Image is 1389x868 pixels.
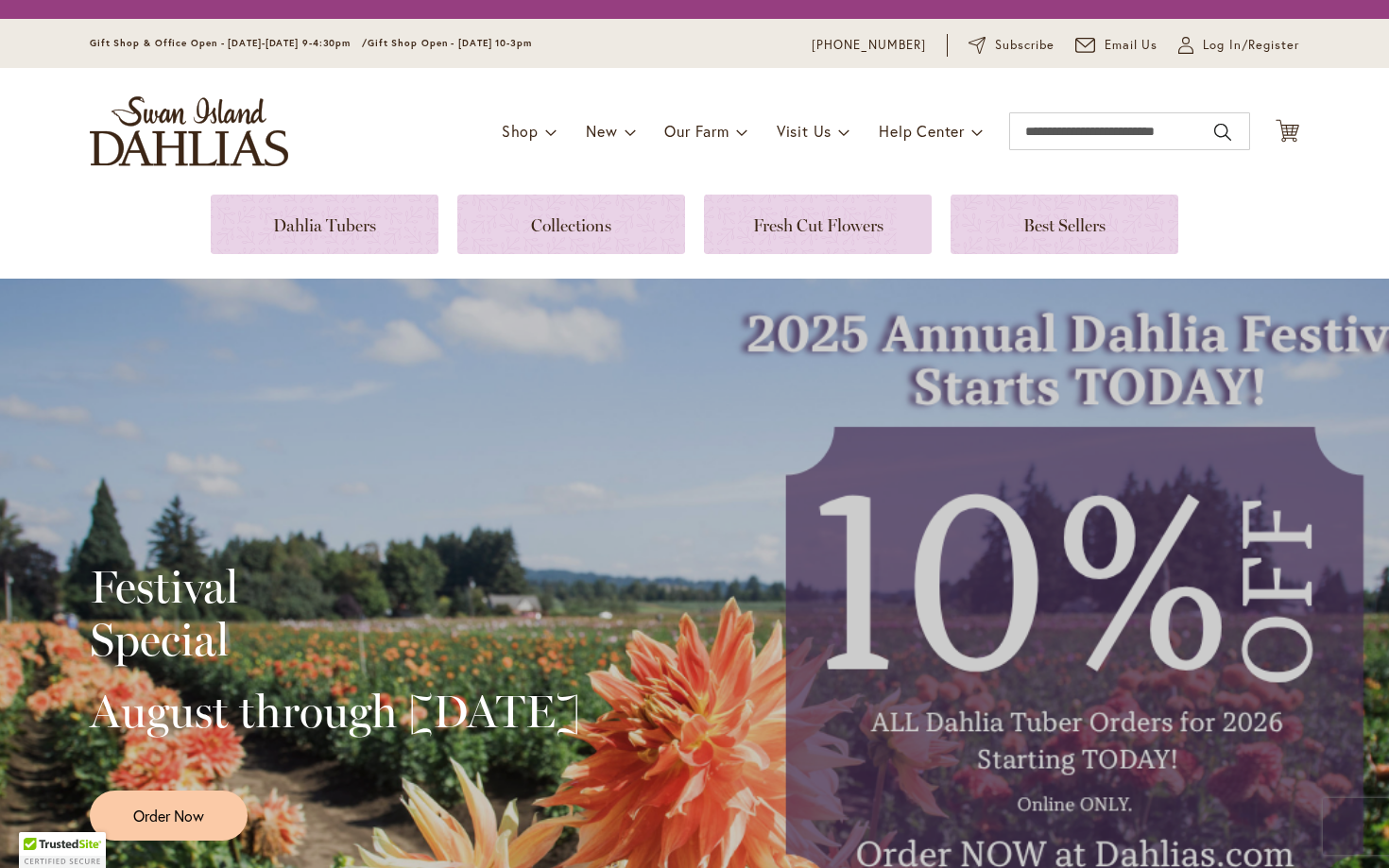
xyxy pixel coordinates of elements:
span: Our Farm [664,121,729,141]
h2: Festival Special [90,560,580,666]
span: Shop [502,121,539,141]
span: Email Us [1105,36,1158,55]
h2: August through [DATE] [90,685,580,738]
span: Subscribe [995,36,1055,55]
span: Gift Shop Open - [DATE] 10-3pm [368,37,532,49]
span: Help Center [879,121,965,141]
span: Gift Shop & Office Open - [DATE]-[DATE] 9-4:30pm / [90,37,368,49]
span: Visit Us [777,121,832,141]
a: Email Us [1075,36,1158,55]
a: Subscribe [969,36,1055,55]
span: Log In/Register [1203,36,1299,55]
button: Search [1214,117,1231,147]
span: New [586,121,617,141]
a: [PHONE_NUMBER] [812,36,926,55]
a: Order Now [90,791,248,841]
a: store logo [90,96,288,166]
a: Log In/Register [1178,36,1299,55]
